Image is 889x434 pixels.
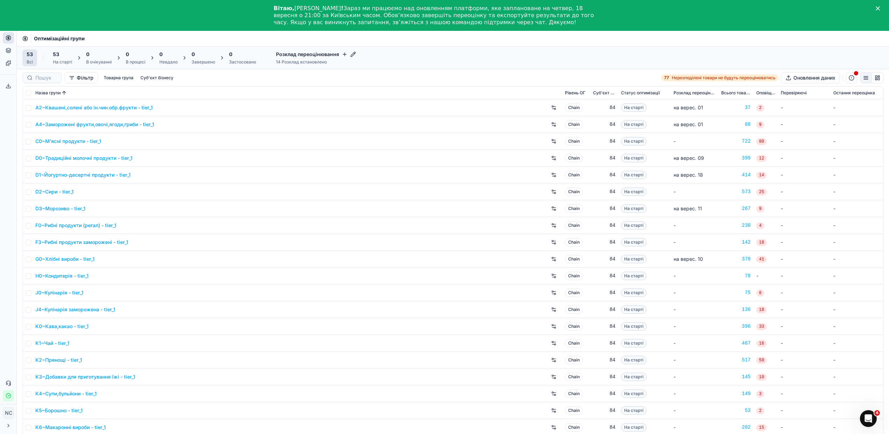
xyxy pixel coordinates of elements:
span: NC [3,408,14,418]
a: 202 [721,424,751,431]
td: - [831,402,883,419]
span: Статус оптимізації [621,90,660,96]
div: 84 [593,138,615,145]
span: Назва групи [35,90,61,96]
td: - [778,251,831,267]
span: Chain [565,373,583,381]
span: на верес. 01 [674,121,703,127]
a: 136 [721,306,751,313]
span: Chain [565,339,583,347]
button: Товарна група [101,74,136,82]
a: 145 [721,373,751,380]
td: - [778,402,831,419]
a: 88 [721,121,751,128]
span: На старті [621,188,647,196]
strong: 77 [664,75,669,81]
span: 14 [756,172,767,179]
span: 18 [756,306,767,313]
div: 84 [593,289,615,296]
button: Суб'єкт бізнесу [138,74,176,82]
span: Chain [565,289,583,297]
td: - [671,352,718,368]
span: 9 [756,121,764,128]
span: Всього товарів [721,90,751,96]
td: - [778,99,831,116]
div: 84 [593,373,615,380]
a: 37 [721,104,751,111]
span: Chain [565,389,583,398]
span: 25 [756,189,767,196]
span: 12 [756,155,767,162]
span: Chain [565,255,583,263]
span: Chain [565,171,583,179]
span: Chain [565,188,583,196]
span: На старті [621,389,647,398]
span: Оптимізаційні групи [34,35,85,42]
a: A2~Квашені,солені або ін.чин.обр.фрукти - tier_1 [35,104,153,111]
nav: breadcrumb [34,35,85,42]
td: - [831,318,883,335]
a: F3~Рибні продукти заморожені - tier_1 [35,239,128,246]
span: 53 [27,51,33,58]
td: - [671,234,718,251]
td: - [831,167,883,183]
div: 84 [593,239,615,246]
b: Вітаю, [274,5,294,12]
div: 396 [721,323,751,330]
td: - [831,234,883,251]
span: На старті [621,103,647,112]
a: 267 [721,205,751,212]
td: - [831,200,883,217]
span: на верес. 01 [674,104,703,110]
td: - [671,301,718,318]
a: H0~Кондитерія - tier_1 [35,272,89,279]
td: - [831,267,883,284]
a: 53 [721,407,751,414]
td: - [671,133,718,150]
span: На старті [621,356,647,364]
span: Суб'єкт бізнесу [593,90,615,96]
a: K5~Борошно - tier_1 [35,407,83,414]
td: - [831,183,883,200]
span: Chain [565,322,583,331]
button: Sorted by Назва групи ascending [61,89,68,96]
a: 149 [721,390,751,397]
div: 84 [593,390,615,397]
div: 370 [721,256,751,263]
td: - [778,301,831,318]
span: Chain [565,356,583,364]
span: на верес. 18 [674,172,703,178]
div: В процесі [126,59,145,65]
span: На старті [621,305,647,314]
a: C0~М'ясні продукти - tier_1 [35,138,101,145]
td: - [778,200,831,217]
button: Фільтр [64,72,98,83]
div: 84 [593,424,615,431]
span: 10 [756,374,767,381]
td: - [831,116,883,133]
span: Chain [565,137,583,145]
span: 0 [159,51,163,58]
b: ! [341,5,343,12]
td: - [778,167,831,183]
a: 414 [721,171,751,178]
div: 84 [593,188,615,195]
div: 467 [721,340,751,347]
span: Розклад переоцінювання [674,90,716,96]
div: Невдало [159,59,178,65]
span: 0 [229,51,232,58]
div: Всі [27,59,33,65]
a: 230 [721,222,751,229]
td: - [778,385,831,402]
td: - [831,385,883,402]
td: - [831,352,883,368]
span: Chain [565,221,583,230]
span: 0 [86,51,89,58]
span: 0 [126,51,129,58]
a: D1~Йогуртно-десертні продукти - tier_1 [35,171,131,178]
span: 33 [756,323,767,330]
span: 15 [756,424,767,431]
